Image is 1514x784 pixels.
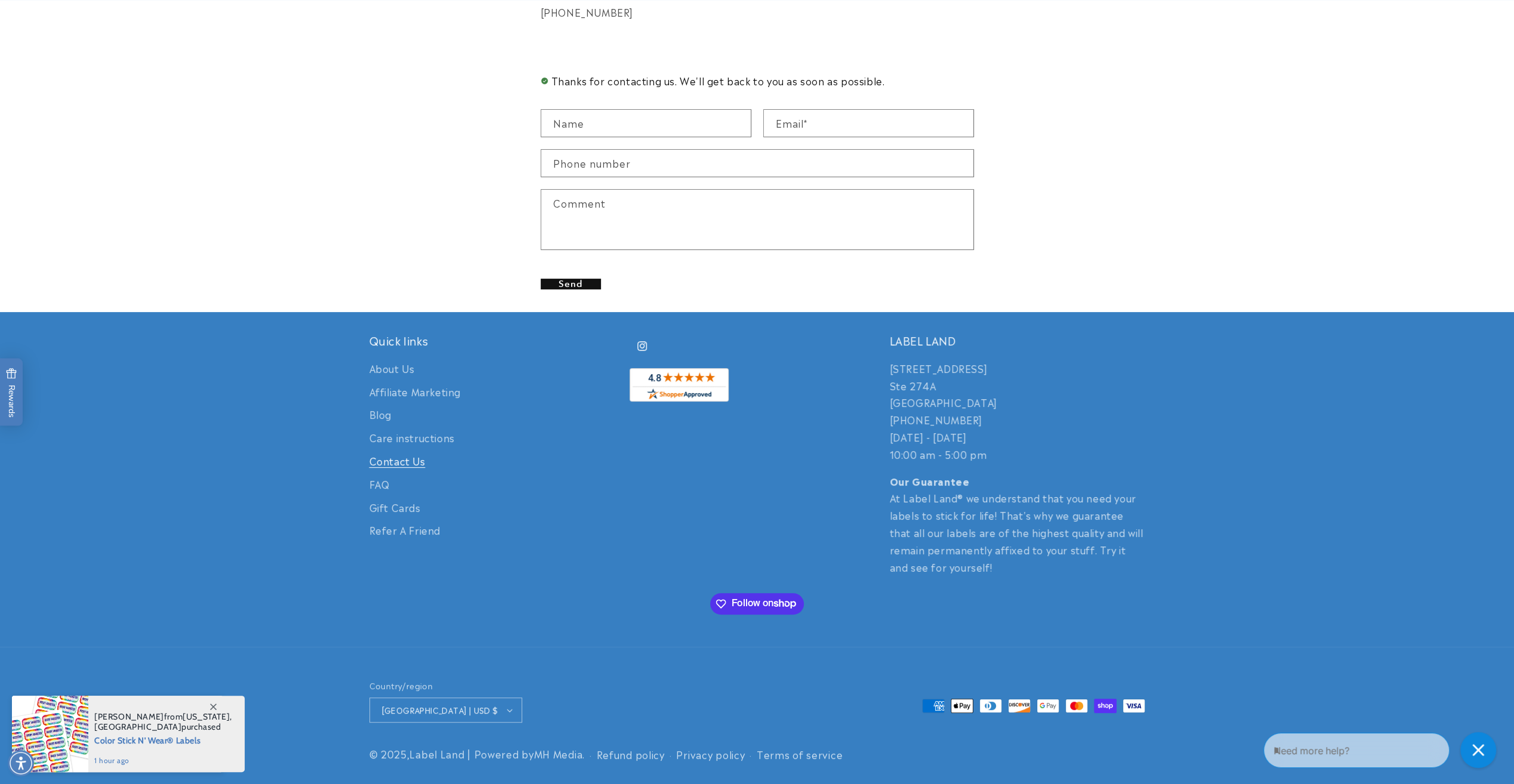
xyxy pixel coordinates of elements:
[369,746,465,761] small: © 2025,
[676,746,745,763] a: Privacy policy
[369,473,390,496] a: FAQ
[6,368,17,418] span: Rewards
[597,746,665,763] a: Refund policy
[369,360,415,380] a: About Us
[541,76,974,85] h2: Thanks for contacting us. We'll get back to you as soon as possible.
[369,496,421,519] a: Gift Cards
[890,360,1145,463] p: [STREET_ADDRESS] Ste 274A [GEOGRAPHIC_DATA] [PHONE_NUMBER] [DATE] - [DATE] 10:00 am - 5:00 pm
[369,449,425,473] a: Contact Us
[369,697,522,723] button: [GEOGRAPHIC_DATA] | USD $
[1263,728,1502,772] iframe: Gorgias Floating Chat
[890,474,970,488] strong: Our Guarantee
[369,334,625,347] h2: Quick links
[94,732,232,747] span: Color Stick N' Wear® Labels
[369,380,461,403] a: Affiliate Marketing
[630,368,729,406] a: shopperapproved.com
[183,711,230,722] span: [US_STATE]
[10,689,151,724] iframe: Sign Up via Text for Offers
[369,426,455,449] a: Care instructions
[541,4,974,21] div: [PHONE_NUMBER]
[94,712,232,732] span: from , purchased
[890,473,1145,576] p: At Label Land® we understand that you need your labels to stick for life! That's why we guarantee...
[757,746,843,763] a: Terms of service
[541,279,601,289] button: Send
[534,746,583,761] a: MH Media - open in a new tab
[467,746,585,761] small: | Powered by .
[369,403,391,426] a: Blog
[382,704,498,716] span: [GEOGRAPHIC_DATA] | USD $
[369,680,522,692] h2: Country/region
[369,518,440,542] a: Refer A Friend
[409,746,464,761] a: Label Land
[8,750,34,776] div: Accessibility Menu
[890,334,1145,347] h2: LABEL LAND
[94,721,181,732] span: [GEOGRAPHIC_DATA]
[94,755,232,766] span: 1 hour ago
